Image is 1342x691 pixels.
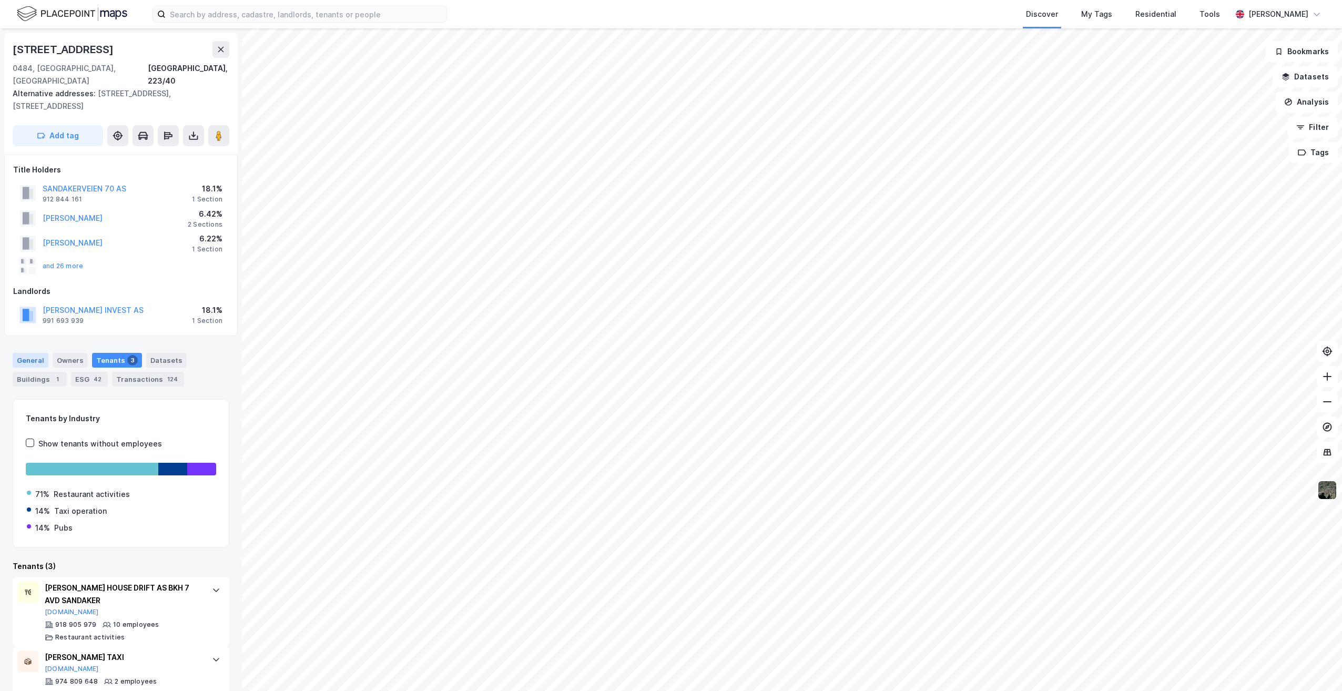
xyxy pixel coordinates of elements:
div: Buildings [13,372,67,387]
div: 14% [35,505,50,517]
div: 2 employees [115,677,157,686]
div: ESG [71,372,108,387]
div: 18.1% [192,182,222,195]
div: 14% [35,522,50,534]
button: Filter [1287,117,1338,138]
div: Landlords [13,285,229,298]
button: [DOMAIN_NAME] [45,665,99,673]
div: 1 Section [192,317,222,325]
span: Alternative addresses: [13,89,98,98]
div: 71% [35,488,49,501]
input: Search by address, cadastre, landlords, tenants or people [166,6,446,22]
button: Datasets [1273,66,1338,87]
div: [STREET_ADDRESS] [13,41,116,58]
div: 974 809 648 [55,677,98,686]
div: 18.1% [192,304,222,317]
div: Residential [1135,8,1176,21]
iframe: Chat Widget [1289,641,1342,691]
div: Show tenants without employees [38,438,162,450]
div: 2 Sections [188,220,222,229]
div: Restaurant activities [54,488,130,501]
div: [PERSON_NAME] HOUSE DRIFT AS BKH 7 AVD SANDAKER [45,582,201,607]
button: [DOMAIN_NAME] [45,608,99,616]
button: Analysis [1275,92,1338,113]
div: 6.42% [188,208,222,220]
div: 1 Section [192,195,222,204]
div: Tenants (3) [13,560,229,573]
div: My Tags [1081,8,1112,21]
img: 9k= [1317,480,1337,500]
div: 124 [165,374,180,384]
div: [PERSON_NAME] TAXI [45,651,201,664]
div: General [13,353,48,368]
button: Add tag [13,125,103,146]
div: 0484, [GEOGRAPHIC_DATA], [GEOGRAPHIC_DATA] [13,62,148,87]
div: 10 employees [113,621,159,629]
div: Owners [53,353,88,368]
img: logo.f888ab2527a4732fd821a326f86c7f29.svg [17,5,127,23]
div: 6.22% [192,232,222,245]
button: Bookmarks [1266,41,1338,62]
div: Discover [1026,8,1058,21]
div: Tenants by Industry [26,412,216,425]
div: Title Holders [13,164,229,176]
div: Transactions [112,372,184,387]
div: Tenants [92,353,142,368]
div: Pubs [54,522,73,534]
div: 991 693 939 [43,317,84,325]
div: Tools [1199,8,1220,21]
div: [GEOGRAPHIC_DATA], 223/40 [148,62,229,87]
div: Taxi operation [54,505,107,517]
div: 1 Section [192,245,222,253]
div: 918 905 979 [55,621,96,629]
div: 912 844 161 [43,195,82,204]
div: [PERSON_NAME] [1248,8,1308,21]
button: Tags [1289,142,1338,163]
div: 3 [127,355,138,365]
div: 42 [91,374,104,384]
div: [STREET_ADDRESS], [STREET_ADDRESS] [13,87,221,113]
div: Datasets [146,353,187,368]
div: 1 [52,374,63,384]
div: Restaurant activities [55,633,125,642]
